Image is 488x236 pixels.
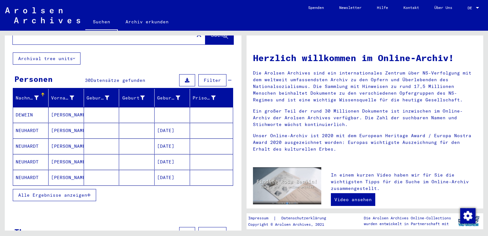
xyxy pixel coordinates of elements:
div: Nachname [16,93,48,103]
mat-cell: [PERSON_NAME] [49,154,84,169]
img: Arolsen_neg.svg [5,7,80,23]
div: Prisoner # [193,93,225,103]
mat-cell: [PERSON_NAME] [49,123,84,138]
a: Datenschutzerklärung [276,215,334,222]
mat-cell: NEUHARDT [13,170,49,185]
mat-cell: DEWEIN [13,107,49,122]
mat-header-cell: Geburtsdatum [155,89,190,107]
img: yv_logo.png [457,213,481,229]
div: Geburtsdatum [157,95,180,101]
div: Geburt‏ [122,93,154,103]
button: Archival tree units [13,52,80,65]
mat-cell: [DATE] [155,138,190,154]
span: Datensätze gefunden [91,77,145,83]
mat-cell: NEUHARDT [13,154,49,169]
mat-cell: [PERSON_NAME] [49,138,84,154]
div: Personen [14,73,53,85]
p: Die Arolsen Archives sind ein internationales Zentrum über NS-Verfolgung mit dem weltweit umfasse... [253,70,477,103]
a: Video ansehen [331,193,375,206]
img: Zustimmung ändern [460,208,476,224]
mat-cell: [DATE] [155,170,190,185]
mat-cell: [DATE] [155,154,190,169]
img: video.jpg [253,167,321,204]
p: Ein großer Teil der rund 30 Millionen Dokumente ist inzwischen im Online-Archiv der Arolsen Archi... [253,108,477,128]
mat-cell: [DATE] [155,123,190,138]
span: Filter [204,77,221,83]
h1: Herzlich willkommen im Online-Archiv! [253,51,477,65]
mat-cell: NEUHARDT [13,138,49,154]
p: Copyright © Arolsen Archives, 2021 [248,222,334,227]
span: 30 [85,77,91,83]
mat-cell: [PERSON_NAME] [49,170,84,185]
a: Archiv erkunden [118,14,176,29]
p: Unser Online-Archiv ist 2020 mit dem European Heritage Award / Europa Nostra Award 2020 ausgezeic... [253,132,477,153]
mat-cell: NEUHARDT [13,123,49,138]
p: In einem kurzen Video haben wir für Sie die wichtigsten Tipps für die Suche im Online-Archiv zusa... [331,172,477,192]
span: DE [468,6,475,10]
div: Vorname [51,95,74,101]
mat-header-cell: Nachname [13,89,49,107]
span: Filter [204,230,221,236]
a: Impressum [248,215,273,222]
div: Geburtsdatum [157,93,190,103]
span: Alle Ergebnisse anzeigen [18,192,87,198]
span: 1 [82,230,85,236]
p: Die Arolsen Archives Online-Collections [364,215,451,221]
mat-header-cell: Geburtsname [84,89,119,107]
mat-header-cell: Prisoner # [190,89,233,107]
div: Geburtsname [87,93,119,103]
div: Vorname [51,93,84,103]
div: Prisoner # [193,95,216,101]
div: Geburtsname [87,95,110,101]
mat-cell: [PERSON_NAME] [49,107,84,122]
button: Filter [198,74,226,86]
mat-header-cell: Geburt‏ [119,89,155,107]
div: | [248,215,334,222]
p: wurden entwickelt in Partnerschaft mit [364,221,451,227]
mat-header-cell: Vorname [49,89,84,107]
div: Nachname [16,95,39,101]
button: Alle Ergebnisse anzeigen [13,189,96,201]
a: Suchen [85,14,118,31]
div: Geburt‏ [122,95,145,101]
span: Datensätze gefunden [85,230,139,236]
